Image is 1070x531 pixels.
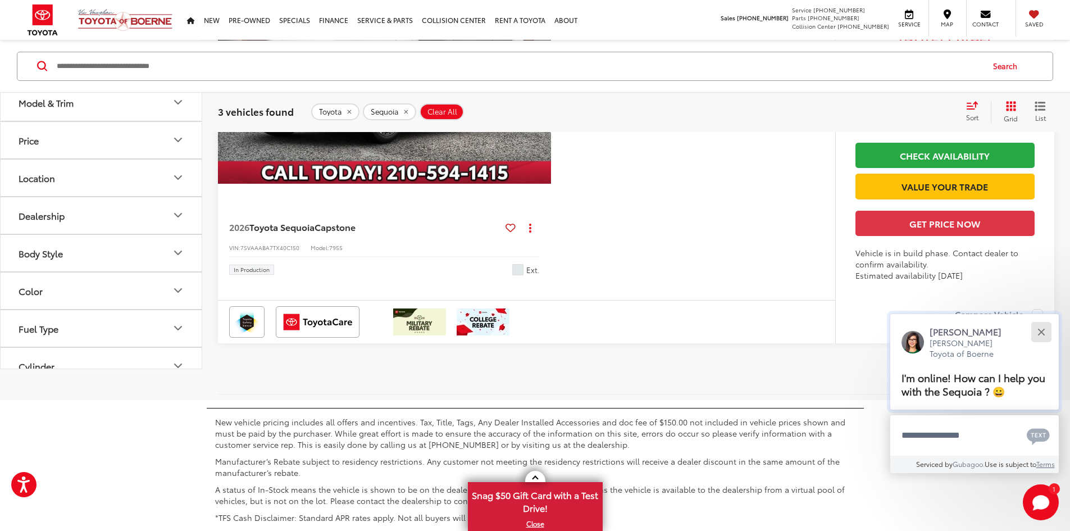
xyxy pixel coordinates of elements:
span: Sales [721,13,735,22]
div: Fuel Type [19,323,58,333]
div: Color [19,285,43,296]
span: [PHONE_NUMBER] [813,6,865,14]
input: Search by Make, Model, or Keyword [56,52,982,79]
span: I'm online! How can I help you with the Sequoia ? 😀 [901,370,1045,398]
button: Grid View [991,100,1026,122]
button: ColorColor [1,272,203,308]
p: [PERSON_NAME] Toyota of Boerne [930,338,1013,360]
button: Chat with SMS [1023,423,1053,448]
button: Clear All [420,103,464,120]
div: Close[PERSON_NAME][PERSON_NAME] Toyota of BoerneI'm online! How can I help you with the Sequoia ?... [890,314,1059,473]
p: Manufacturer’s Rebate subject to residency restrictions. Any customer not meeting the residency r... [215,456,855,478]
span: Toyota [319,107,342,116]
span: Ext. [526,265,540,275]
span: Snag $50 Gift Card with a Test Drive! [469,483,602,518]
span: 7955 [329,243,343,252]
button: remove Sequoia [363,103,416,120]
button: Model & TrimModel & Trim [1,84,203,120]
span: Contact [972,20,999,28]
button: Fuel TypeFuel Type [1,310,203,346]
button: Search [982,52,1033,80]
span: Toyota Sequoia [249,220,315,233]
button: CylinderCylinder [1,347,203,384]
img: Vic Vaughan Toyota of Boerne [78,8,173,31]
span: Map [935,20,959,28]
span: 7SVAAABA7TX40C150 [240,243,299,252]
button: Close [1029,320,1053,344]
button: Actions [520,217,540,237]
div: Color [171,284,185,297]
button: DealershipDealership [1,197,203,233]
div: Model & Trim [19,97,74,107]
span: Wind Chill Pearl [512,264,523,275]
textarea: Type your message [890,415,1059,456]
img: Toyota Safety Sense Vic Vaughan Toyota of Boerne Boerne TX [231,308,262,335]
span: In Production [234,267,270,273]
span: Saved [1022,20,1046,28]
div: Price [171,133,185,147]
img: /static/brand-toyota/National_Assets/toyota-college-grad.jpeg?height=48 [457,308,509,335]
button: List View [1026,100,1054,122]
span: Service [792,6,812,14]
span: 3 vehicles found [218,104,294,117]
a: Check Availability [855,143,1035,168]
span: Model: [311,243,329,252]
span: Grid [1004,113,1018,122]
span: Parts [792,13,806,22]
div: Body Style [19,247,63,258]
button: PricePrice [1,121,203,158]
svg: Start Chat [1023,484,1059,520]
button: Body StyleBody Style [1,234,203,271]
button: Toggle Chat Window [1023,484,1059,520]
div: Model & Trim [171,96,185,109]
div: Location [171,171,185,184]
div: Cylinder [171,359,185,373]
div: Location [19,172,55,183]
button: remove Toyota [311,103,359,120]
div: Dealership [19,210,65,220]
span: 2026 [229,220,249,233]
div: Body Style [171,246,185,260]
img: ToyotaCare Vic Vaughan Toyota of Boerne Boerne TX [278,308,357,335]
a: Value Your Trade [855,174,1035,199]
div: Price [19,134,39,145]
div: Fuel Type [171,321,185,335]
button: Get Price Now [855,211,1035,236]
span: [PHONE_NUMBER] [808,13,859,22]
svg: Text [1027,427,1050,445]
span: List [1035,112,1046,122]
a: Terms [1036,459,1055,469]
span: Service [896,20,922,28]
button: Select sort value [960,100,991,122]
span: [PHONE_NUMBER] [737,13,789,22]
div: Dealership [171,208,185,222]
p: New vehicle pricing includes all offers and incentives. Tax, Title, Tags, Any Dealer Installed Ac... [215,416,855,450]
p: A status of In-Stock means the vehicle is shown to be on the dealership lot. A status of Availabl... [215,484,855,506]
span: Serviced by [916,459,953,469]
p: *TFS Cash Disclaimer: Standard APR rates apply. Not all buyers will qualify. Must finance through... [215,512,855,523]
p: [PERSON_NAME] [930,325,1013,338]
span: Use is subject to [985,459,1036,469]
div: Vehicle is in build phase. Contact dealer to confirm availability. Estimated availability [DATE] [855,247,1035,281]
span: Clear All [427,107,457,116]
img: /static/brand-toyota/National_Assets/toyota-military-rebate.jpeg?height=48 [393,308,446,335]
span: 1 [1053,486,1055,491]
span: Sequoia [371,107,399,116]
label: Compare Vehicle [955,309,1043,320]
button: LocationLocation [1,159,203,196]
span: [PHONE_NUMBER] [837,22,889,30]
span: Collision Center [792,22,836,30]
span: VIN: [229,243,240,252]
span: dropdown dots [529,223,531,232]
div: Cylinder [19,360,54,371]
a: 2026Toyota SequoiaCapstone [229,221,501,233]
span: Sort [966,112,978,122]
a: Gubagoo. [953,459,985,469]
span: Capstone [315,220,356,233]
